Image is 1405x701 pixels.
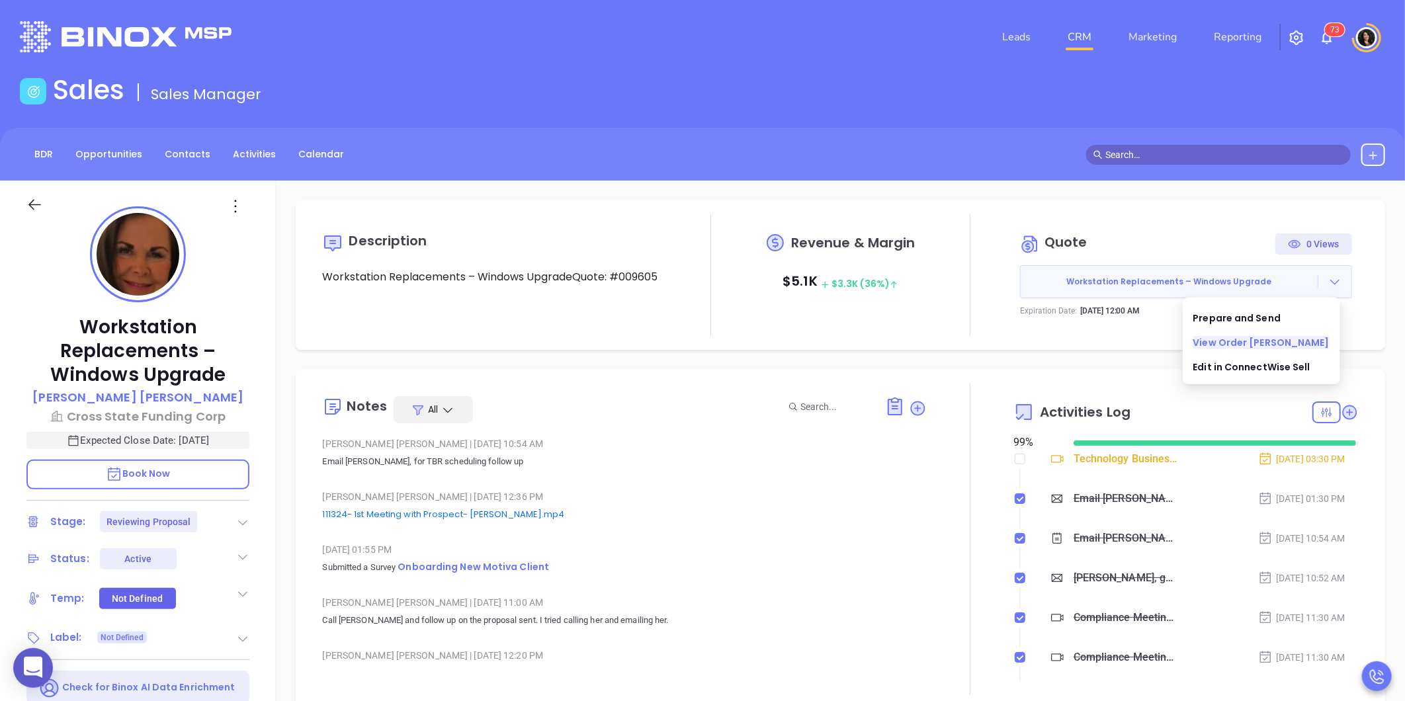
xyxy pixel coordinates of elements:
[26,407,249,425] a: Cross State Funding Corp
[322,508,564,520] a: 111324- 1st Meeting with Prospect- [PERSON_NAME].mp4
[1105,147,1343,162] input: Search…
[1193,360,1310,374] a: Edit in ConnectWise Sell
[322,540,927,559] div: [DATE] 01:55 PM
[1080,305,1140,317] p: [DATE] 12:00 AM
[1193,336,1330,349] a: View Order [PERSON_NAME]
[1258,650,1345,665] div: [DATE] 11:30 AM
[32,388,243,406] p: [PERSON_NAME] [PERSON_NAME]
[1258,610,1345,625] div: [DATE] 11:30 AM
[1062,24,1097,50] a: CRM
[322,645,927,665] div: [PERSON_NAME] [PERSON_NAME] [DATE] 12:20 PM
[1193,311,1281,325] a: Prepare and Send
[1289,30,1304,46] img: iconSetting
[322,612,927,628] p: Call [PERSON_NAME] and follow up on the proposal sent. I tried calling her and emailing her.
[67,144,150,165] a: Opportunities
[1074,647,1179,667] div: Compliance Meeting with [PERSON_NAME]
[470,650,472,661] span: |
[225,144,284,165] a: Activities
[50,589,85,608] div: Temp:
[26,315,249,387] p: Workstation Replacements – Windows Upgrade
[470,597,472,608] span: |
[1020,305,1077,317] p: Expiration Date:
[800,399,871,414] input: Search...
[349,231,427,250] span: Description
[50,549,89,569] div: Status:
[428,403,438,416] span: All
[1044,233,1087,251] span: Quote
[322,487,927,507] div: [PERSON_NAME] [PERSON_NAME] [DATE] 12:36 PM
[1074,489,1179,509] div: Email [PERSON_NAME] proposal follow up - [PERSON_NAME]
[322,269,667,285] p: Workstation Replacements – Windows UpgradeQuote: #009605
[151,84,261,104] span: Sales Manager
[1288,233,1340,255] div: 0 Views
[470,438,472,449] span: |
[1356,27,1377,48] img: user
[322,454,927,470] p: Email [PERSON_NAME], for TBR scheduling follow up
[322,593,927,612] div: [PERSON_NAME] [PERSON_NAME] [DATE] 11:00 AM
[101,630,144,645] span: Not Defined
[1330,25,1335,34] span: 7
[50,512,86,532] div: Stage:
[1093,150,1103,159] span: search
[157,144,218,165] a: Contacts
[1209,24,1267,50] a: Reporting
[53,74,124,106] h1: Sales
[791,236,915,249] span: Revenue & Margin
[1258,571,1345,585] div: [DATE] 10:52 AM
[1319,30,1335,46] img: iconNotification
[1013,434,1058,450] div: 99 %
[124,548,151,569] div: Active
[1258,452,1345,466] div: [DATE] 03:30 PM
[347,399,387,413] div: Notes
[1020,233,1041,255] img: Circle dollar
[1074,608,1179,628] div: Compliance Meeting with [PERSON_NAME]
[32,388,243,407] a: [PERSON_NAME] [PERSON_NAME]
[290,144,352,165] a: Calendar
[1074,568,1179,588] div: [PERSON_NAME], got 10 mins?
[783,269,898,296] p: $ 5.1K
[106,467,171,480] span: Book Now
[322,559,927,575] p: Submitted a Survey
[1335,25,1340,34] span: 3
[112,588,163,609] div: Not Defined
[50,628,82,647] div: Label:
[20,21,232,52] img: logo
[62,680,235,694] p: Check for Binox AI Data Enrichment
[1074,528,1179,548] div: Email [PERSON_NAME], for TBR scheduling follow up
[1020,265,1352,298] button: Workstation Replacements – Windows Upgrade
[1325,23,1345,36] sup: 73
[1040,405,1130,419] span: Activities Log
[26,432,249,449] p: Expected Close Date: [DATE]
[821,277,898,290] span: $ 3.3K (36%)
[97,213,179,296] img: profile-user
[1258,491,1345,506] div: [DATE] 01:30 PM
[26,144,61,165] a: BDR
[1123,24,1182,50] a: Marketing
[1258,531,1345,546] div: [DATE] 10:54 AM
[322,434,927,454] div: [PERSON_NAME] [PERSON_NAME] [DATE] 10:54 AM
[1021,276,1318,288] span: Workstation Replacements – Windows Upgrade
[997,24,1036,50] a: Leads
[1074,449,1179,469] div: Technology Business Review Zoom with [PERSON_NAME]
[470,491,472,502] span: |
[37,676,60,699] img: Ai-Enrich-DaqCidB-.svg
[398,560,549,573] span: Onboarding New Motiva Client
[106,511,191,532] div: Reviewing Proposal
